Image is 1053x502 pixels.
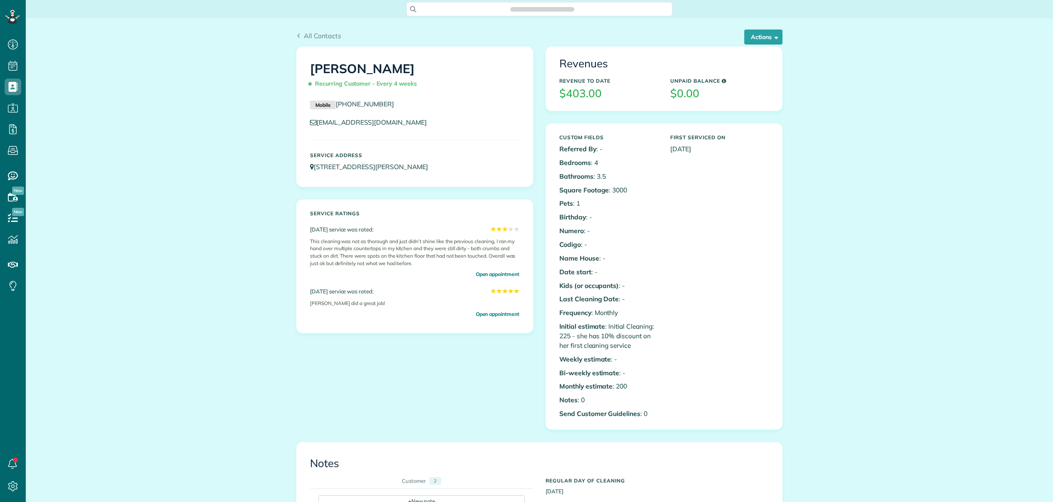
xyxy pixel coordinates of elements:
span: ★ [496,286,502,296]
a: Mobile[PHONE_NUMBER] [310,100,394,108]
p: : 3000 [559,185,658,195]
p: : - [559,253,658,263]
h3: Notes [310,458,769,470]
b: Bathrooms [559,172,593,180]
span: ★ [508,224,514,234]
h5: Custom Fields [559,135,658,140]
p: : Initial Cleaning: 225 - she has 10% discount on her first cleaning service [559,322,658,350]
b: Monthly estimate [559,382,613,390]
span: ★ [490,224,496,234]
b: Square Footage [559,186,609,194]
div: [DATE] service was rated: [310,224,519,234]
span: ★ [502,224,508,234]
p: : - [559,267,658,277]
p: : 0 [559,395,658,405]
span: New [12,208,24,216]
p: : - [559,144,658,154]
p: : 3.5 [559,172,658,181]
div: Customer [402,477,426,485]
span: New [12,187,24,195]
p: : - [559,354,658,364]
p: : 4 [559,158,658,167]
h5: First Serviced On [670,135,769,140]
h5: Revenue to Date [559,78,658,84]
h5: Service ratings [310,211,519,216]
b: Bedrooms [559,158,591,167]
b: Referred By [559,145,596,153]
p: : - [559,240,658,249]
p: : - [559,212,658,222]
b: Bi-weekly estimate [559,369,619,377]
a: All Contacts [296,31,341,41]
b: Send Customer Guidelines [559,409,640,418]
h5: Service Address [310,153,519,158]
b: Frequency [559,308,591,317]
div: [DATE] service was rated: [310,286,519,296]
h1: [PERSON_NAME] [310,62,519,91]
h5: Unpaid Balance [670,78,769,84]
span: ★ [496,224,502,234]
span: Search ZenMaid… [519,5,566,13]
p: [DATE] [670,144,769,154]
a: [STREET_ADDRESS][PERSON_NAME] [310,162,436,171]
span: ★ [514,224,519,234]
div: This cleaning was not as thorough and just didn’t shine like the previous cleaning, I ran my hand... [310,234,519,270]
p: : - [559,226,658,236]
span: ★ [508,286,514,296]
b: Name House [559,254,599,262]
h3: $403.00 [559,88,658,100]
b: Date start [559,268,591,276]
a: Open appointment [476,270,519,278]
h5: Regular day of cleaning [546,478,769,483]
p: : 1 [559,199,658,208]
b: Weekly estimate [559,355,611,363]
div: [PERSON_NAME] did a great job! [310,296,519,310]
p: : 200 [559,381,658,391]
span: ★ [514,286,519,296]
p: : Monthly [559,308,658,317]
h3: Revenues [559,58,769,70]
b: Codigo [559,240,581,249]
span: Recurring Customer - Every 4 weeks [310,76,420,91]
b: Last Cleaning Date [559,295,619,303]
b: Numero [559,226,584,235]
small: Mobile [310,101,336,110]
span: All Contacts [304,32,341,40]
p: : - [559,368,658,378]
h3: $0.00 [670,88,769,100]
b: Initial estimate [559,322,605,330]
div: 2 [429,477,441,485]
span: ★ [490,286,496,296]
div: [DATE] [539,474,775,495]
button: Actions [744,30,782,44]
a: [EMAIL_ADDRESS][DOMAIN_NAME] [310,118,435,126]
p: : 0 [559,409,658,418]
b: Pets [559,199,573,207]
span: ★ [502,286,508,296]
b: Notes [559,396,578,404]
b: Birthday [559,213,586,221]
p: : - [559,281,658,290]
a: Open appointment [476,310,519,318]
p: : - [559,294,658,304]
b: Kids (or occupants) [559,281,619,290]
